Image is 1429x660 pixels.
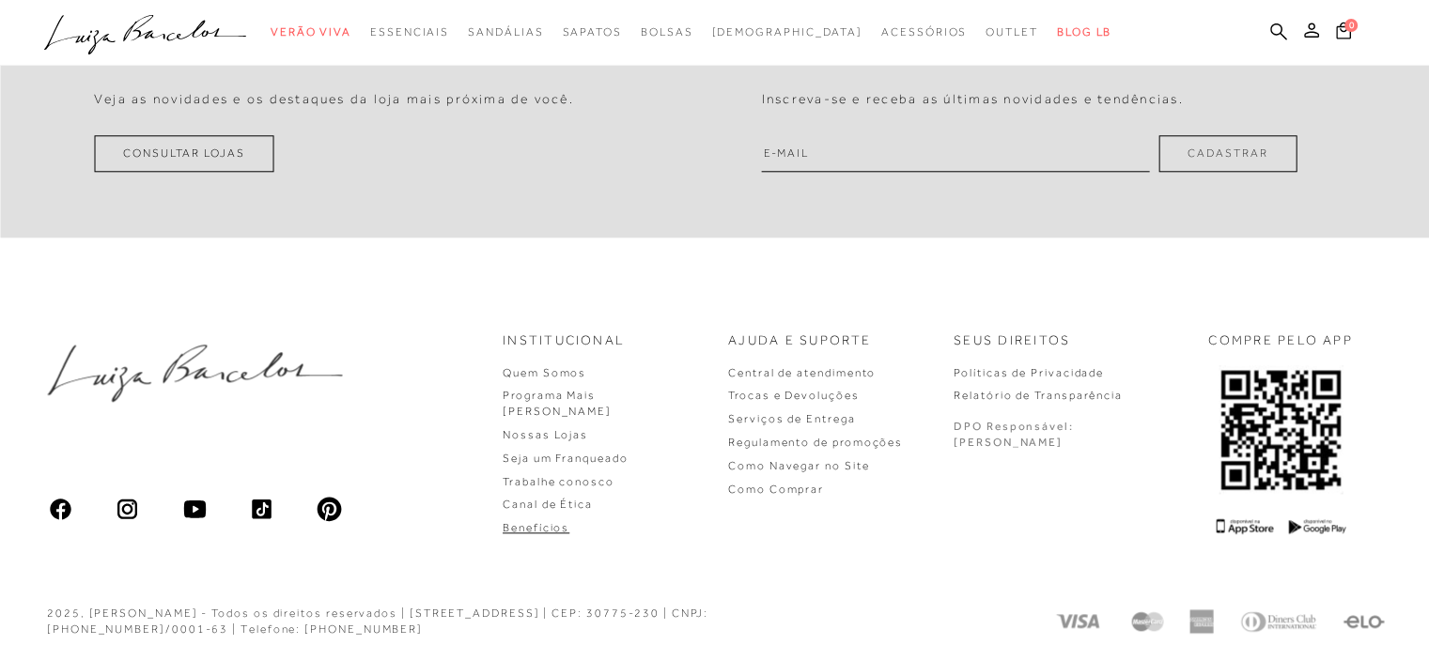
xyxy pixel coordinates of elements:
[503,389,612,418] a: Programa Mais [PERSON_NAME]
[271,25,351,38] span: Verão Viva
[881,15,967,50] a: categoryNavScreenReaderText
[271,15,351,50] a: categoryNavScreenReaderText
[954,389,1123,402] a: Relatório de Transparência
[728,412,855,425] a: Serviços de Entrega
[954,366,1104,379] a: Políticas de Privacidade
[562,25,621,38] span: Sapatos
[728,483,824,496] a: Como Comprar
[1330,21,1357,46] button: 0
[94,91,574,107] h4: Veja as novidades e os destaques da loja mais próxima de você.
[181,496,208,522] img: youtube_material_rounded
[503,475,614,488] a: Trabalhe conosco
[47,606,846,637] div: 2025, [PERSON_NAME] - Todos os direitos reservados | [STREET_ADDRESS] | CEP: 30775-230 | CNPJ: [P...
[94,135,274,172] a: Consultar Lojas
[986,25,1038,38] span: Outlet
[370,15,449,50] a: categoryNavScreenReaderText
[641,15,693,50] a: categoryNavScreenReaderText
[728,436,903,449] a: Regulamento de promoções
[881,25,967,38] span: Acessórios
[1344,19,1358,32] span: 0
[711,25,862,38] span: [DEMOGRAPHIC_DATA]
[1188,609,1213,634] img: American Express
[762,91,1184,107] h4: Inscreva-se e receba as últimas novidades e tendências.
[316,496,342,522] img: pinterest_ios_filled
[503,366,586,379] a: Quem Somos
[728,389,859,402] a: Trocas e Devoluções
[1057,25,1111,38] span: BLOG LB
[503,428,588,441] a: Nossas Lojas
[1158,135,1297,172] button: Cadastrar
[503,521,569,534] a: Benefícios
[1219,365,1343,494] img: QRCODE
[1343,609,1385,634] img: Elo
[370,25,449,38] span: Essenciais
[954,331,1070,350] p: Seus Direitos
[249,496,275,522] img: tiktok
[762,135,1150,172] input: E-mail
[1208,331,1353,350] p: COMPRE PELO APP
[503,331,625,350] p: Institucional
[728,366,876,379] a: Central de atendimento
[115,496,141,522] img: instagram_material_outline
[47,345,342,402] img: luiza-barcelos.png
[954,419,1074,451] p: DPO Responsável: [PERSON_NAME]
[1216,518,1273,534] img: App Store Logo
[503,452,629,465] a: Seja um Franqueado
[728,459,869,472] a: Como Navegar no Site
[1053,609,1106,634] img: Visa
[986,15,1038,50] a: categoryNavScreenReaderText
[562,15,621,50] a: categoryNavScreenReaderText
[47,496,73,522] img: facebook_ios_glyph
[468,15,543,50] a: categoryNavScreenReaderText
[1288,518,1345,534] img: Google Play Logo
[503,498,593,511] a: Canal de Ética
[1128,609,1166,634] img: Mastercard
[711,15,862,50] a: noSubCategoriesText
[1057,15,1111,50] a: BLOG LB
[728,331,872,350] p: Ajuda e Suporte
[1235,609,1320,634] img: Diners Club
[468,25,543,38] span: Sandálias
[641,25,693,38] span: Bolsas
